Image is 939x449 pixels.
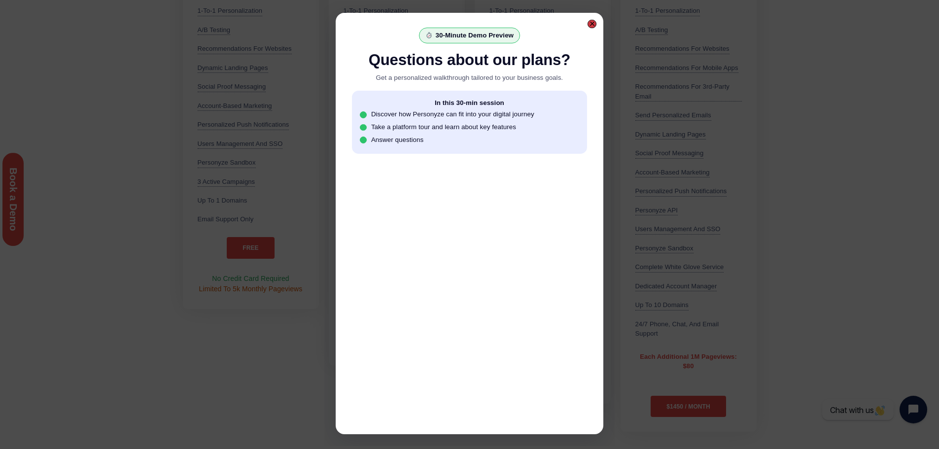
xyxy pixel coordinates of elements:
div: Discover how Personyze can fit into your digital journey [371,110,534,118]
div: In this 30-min session [360,99,579,106]
img: ⏱ [426,32,432,38]
div: Get a personalized walkthrough tailored to your business goals. [352,72,587,83]
div: Answer questions [371,136,423,143]
iframe: Select a Date & Time - Calendly [352,168,587,424]
div: Questions about our plans? [352,51,587,69]
div: Close [588,20,596,29]
div: 30-Minute Demo Preview [435,32,514,39]
div: Take a platform tour and learn about key features [371,123,516,131]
